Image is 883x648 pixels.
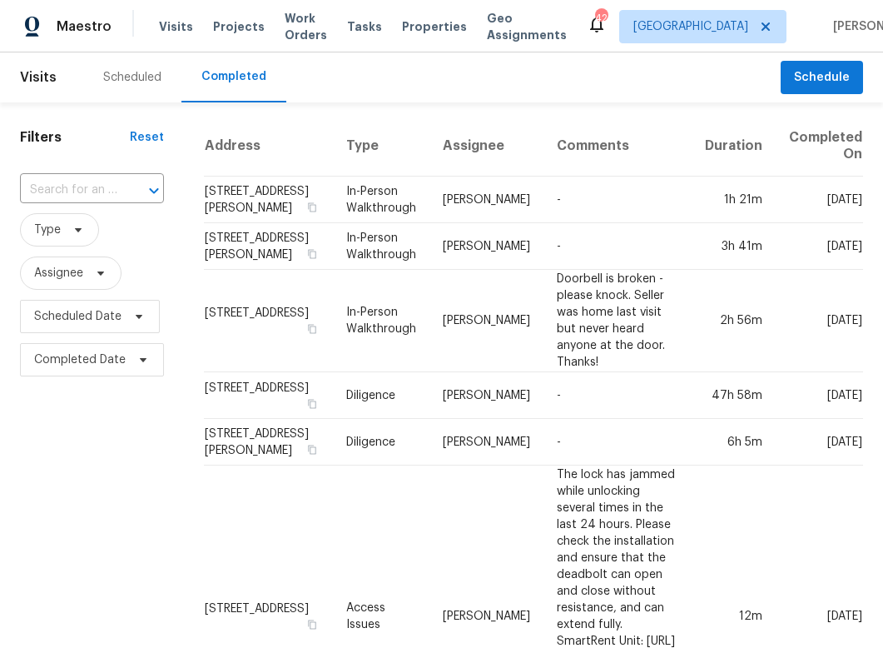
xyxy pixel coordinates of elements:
td: [DATE] [776,223,863,270]
span: Projects [213,18,265,35]
td: [STREET_ADDRESS][PERSON_NAME] [204,177,333,223]
th: Assignee [429,116,543,177]
td: 6h 5m [692,419,776,466]
td: [PERSON_NAME] [429,372,543,419]
button: Copy Address [305,442,320,457]
span: Geo Assignments [487,10,567,43]
button: Copy Address [305,200,320,215]
td: Doorbell is broken - please knock. Seller was home last visit but never heard anyone at the door.... [543,270,692,372]
td: 1h 21m [692,177,776,223]
td: In-Person Walkthrough [333,270,429,372]
span: Work Orders [285,10,327,43]
div: Completed [201,68,266,85]
th: Duration [692,116,776,177]
td: Diligence [333,372,429,419]
td: In-Person Walkthrough [333,177,429,223]
input: Search for an address... [20,177,117,203]
button: Copy Address [305,247,320,262]
td: [STREET_ADDRESS] [204,270,333,372]
th: Completed On [776,116,863,177]
th: Type [333,116,429,177]
td: - [543,223,692,270]
span: Completed Date [34,351,126,368]
td: 2h 56m [692,270,776,372]
span: Maestro [57,18,112,35]
button: Copy Address [305,396,320,411]
button: Copy Address [305,322,320,336]
span: Properties [402,18,467,35]
td: [PERSON_NAME] [429,270,543,372]
td: [STREET_ADDRESS][PERSON_NAME] [204,419,333,466]
div: Reset [130,129,164,146]
td: [PERSON_NAME] [429,177,543,223]
th: Address [204,116,333,177]
button: Copy Address [305,617,320,632]
td: [STREET_ADDRESS] [204,372,333,419]
button: Open [142,179,166,202]
span: Visits [159,18,193,35]
span: Visits [20,59,57,96]
div: Scheduled [103,69,161,86]
td: Diligence [333,419,429,466]
span: Assignee [34,265,83,282]
span: Schedule [794,67,850,88]
h1: Filters [20,129,130,146]
td: - [543,419,692,466]
th: Comments [543,116,692,177]
td: 3h 41m [692,223,776,270]
span: Tasks [347,21,382,32]
td: [PERSON_NAME] [429,223,543,270]
td: [DATE] [776,177,863,223]
td: [DATE] [776,372,863,419]
span: [GEOGRAPHIC_DATA] [633,18,748,35]
td: [DATE] [776,419,863,466]
td: [STREET_ADDRESS][PERSON_NAME] [204,223,333,270]
td: - [543,372,692,419]
td: [PERSON_NAME] [429,419,543,466]
td: [DATE] [776,270,863,372]
span: Type [34,222,61,238]
td: 47h 58m [692,372,776,419]
div: 42 [595,10,607,27]
td: - [543,177,692,223]
td: In-Person Walkthrough [333,223,429,270]
span: Scheduled Date [34,308,122,325]
button: Schedule [781,61,863,95]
